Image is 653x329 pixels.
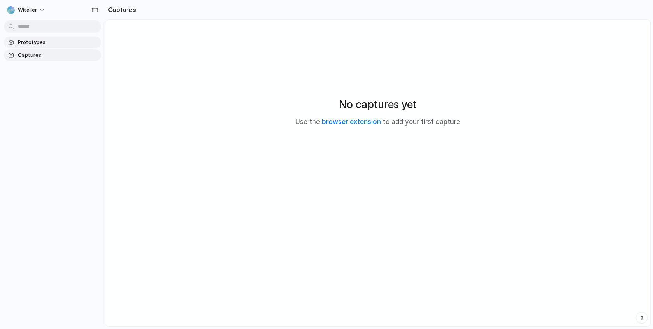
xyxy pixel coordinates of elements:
button: Witailer [4,4,49,16]
span: Captures [18,51,98,59]
p: Use the to add your first capture [295,117,460,127]
h2: No captures yet [339,96,417,112]
a: Prototypes [4,37,101,48]
a: browser extension [322,118,381,126]
h2: Captures [105,5,136,14]
span: Witailer [18,6,37,14]
span: Prototypes [18,38,98,46]
a: Captures [4,49,101,61]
